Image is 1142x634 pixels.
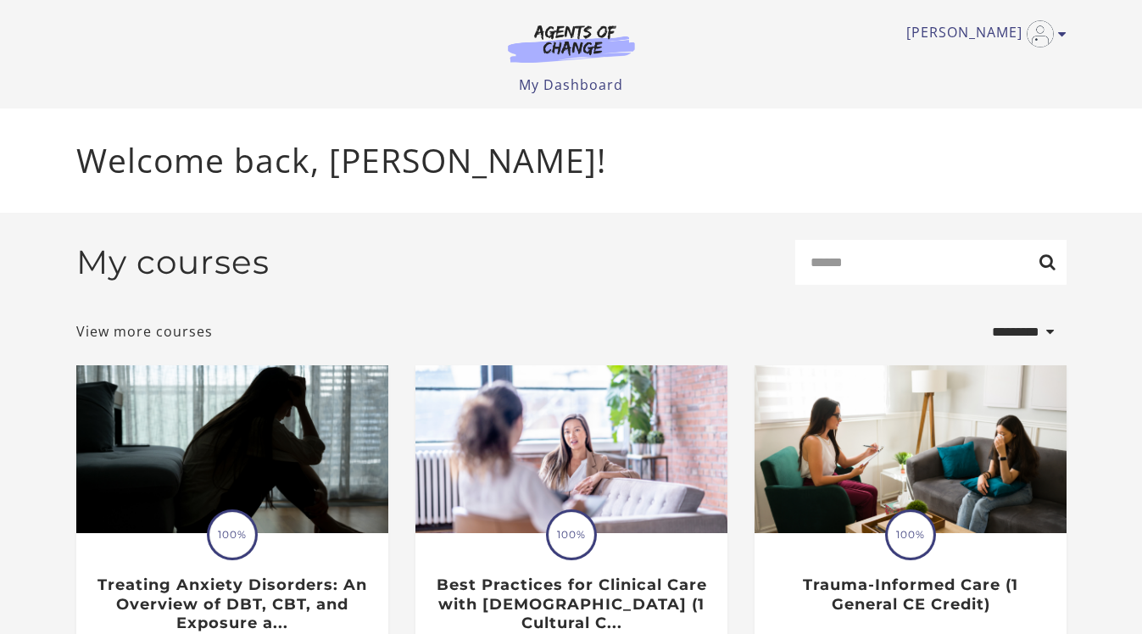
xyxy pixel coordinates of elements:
h3: Treating Anxiety Disorders: An Overview of DBT, CBT, and Exposure a... [94,576,370,633]
a: Toggle menu [906,20,1058,47]
p: Welcome back, [PERSON_NAME]! [76,136,1067,186]
h3: Best Practices for Clinical Care with [DEMOGRAPHIC_DATA] (1 Cultural C... [433,576,709,633]
img: Agents of Change Logo [490,24,653,63]
span: 100% [209,512,255,558]
span: 100% [888,512,933,558]
a: My Dashboard [519,75,623,94]
a: View more courses [76,321,213,342]
h3: Trauma-Informed Care (1 General CE Credit) [772,576,1048,614]
h2: My courses [76,242,270,282]
span: 100% [549,512,594,558]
